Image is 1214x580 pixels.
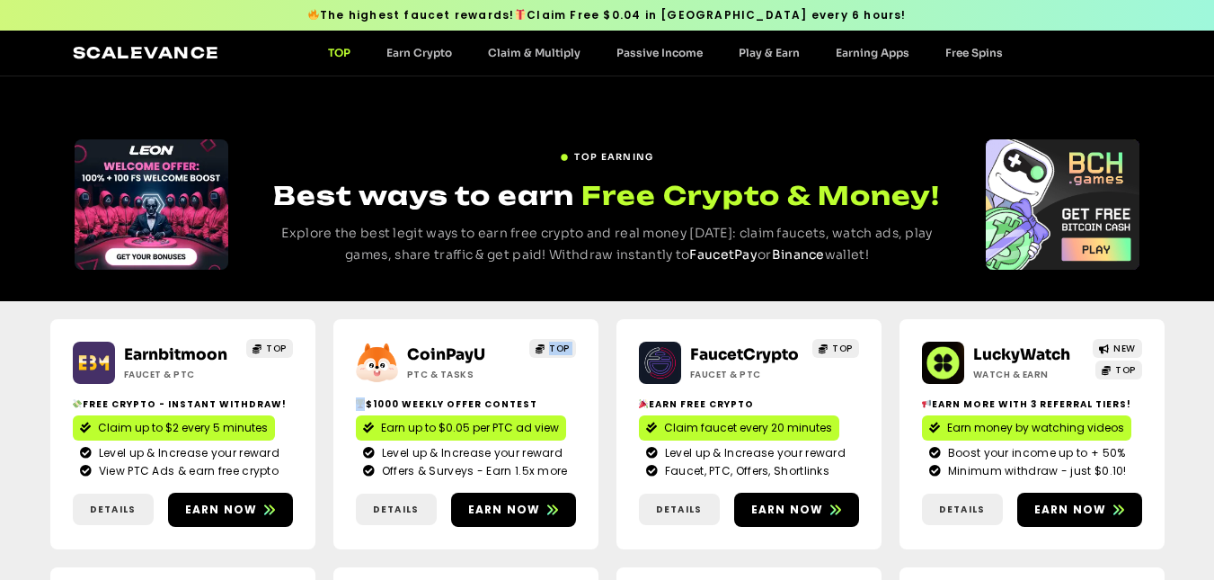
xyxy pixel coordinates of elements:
a: Earn now [734,493,859,527]
nav: Menu [310,46,1021,59]
a: Earn now [1017,493,1142,527]
span: TOP [832,342,853,355]
span: The highest faucet rewards! Claim Free $0.04 in [GEOGRAPHIC_DATA] every 6 hours! [307,7,906,23]
a: Earn money by watching videos [922,415,1131,441]
span: View PTC Ads & earn free crypto [94,463,279,479]
a: Passive Income [598,46,721,59]
a: Earn now [451,493,576,527]
span: Details [939,503,985,516]
span: Details [90,503,136,516]
span: Details [373,503,419,516]
span: TOP EARNING [574,150,653,164]
a: TOP [310,46,368,59]
h2: Earn free crypto [639,397,859,411]
h2: ptc & Tasks [407,368,519,381]
img: 🎁 [515,9,526,20]
a: TOP [246,339,293,358]
a: Claim up to $2 every 5 minutes [73,415,275,441]
a: FaucetCrypto [690,345,799,364]
a: TOP [1095,361,1142,379]
a: LuckyWatch [973,345,1070,364]
a: Claim faucet every 20 minutes [639,415,839,441]
img: 💸 [73,399,82,408]
span: Faucet, PTC, Offers, Shortlinks [660,463,829,479]
a: Details [922,494,1003,525]
span: Earn now [1034,502,1107,518]
div: Slides [75,139,228,270]
a: Free Spins [927,46,1021,59]
span: Level up & Increase your reward [660,445,846,461]
span: TOP [549,342,570,355]
h2: Earn more with 3 referral Tiers! [922,397,1142,411]
a: CoinPayU [407,345,485,364]
span: Earn now [185,502,258,518]
a: TOP [529,339,576,358]
h2: Faucet & PTC [124,368,236,381]
p: Explore the best legit ways to earn free crypto and real money [DATE]: claim faucets, watch ads, ... [261,223,953,266]
h2: Watch & Earn [973,368,1086,381]
a: TOP EARNING [560,143,653,164]
span: Earn money by watching videos [947,420,1124,436]
span: Free Crypto & Money! [581,178,940,213]
a: Earn now [168,493,293,527]
span: TOP [1115,363,1136,377]
span: Level up & Increase your reward [94,445,279,461]
a: TOP [812,339,859,358]
a: Earning Apps [818,46,927,59]
h2: Faucet & PTC [690,368,802,381]
a: Scalevance [73,43,220,62]
h2: Free crypto - Instant withdraw! [73,397,293,411]
span: NEW [1113,342,1136,355]
a: NEW [1093,339,1142,358]
a: Earn up to $0.05 per PTC ad view [356,415,566,441]
div: Slides [986,139,1139,270]
a: Details [73,494,154,525]
img: 📢 [922,399,931,408]
span: Earn now [468,502,541,518]
a: Play & Earn [721,46,818,59]
a: Earnbitmoon [124,345,227,364]
img: 🔥 [308,9,319,20]
a: Binance [772,246,825,263]
a: Details [356,494,437,525]
img: 🏆 [356,399,365,408]
img: 🎉 [639,399,648,408]
span: Boost your income up to + 50% [944,445,1126,461]
span: Claim up to $2 every 5 minutes [98,420,268,436]
a: Claim & Multiply [470,46,598,59]
span: Minimum withdraw - just $0.10! [944,463,1127,479]
span: Earn now [751,502,824,518]
span: Claim faucet every 20 minutes [664,420,832,436]
a: FaucetPay [689,246,758,263]
span: Best ways to earn [273,180,574,211]
div: 3 / 3 [986,139,1139,270]
span: Details [656,503,702,516]
span: Earn up to $0.05 per PTC ad view [381,420,559,436]
span: Offers & Surveys - Earn 1.5x more [377,463,568,479]
span: TOP [266,342,287,355]
a: Earn Crypto [368,46,470,59]
span: Level up & Increase your reward [377,445,563,461]
a: Details [639,494,720,525]
h2: $1000 Weekly Offer contest [356,397,576,411]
